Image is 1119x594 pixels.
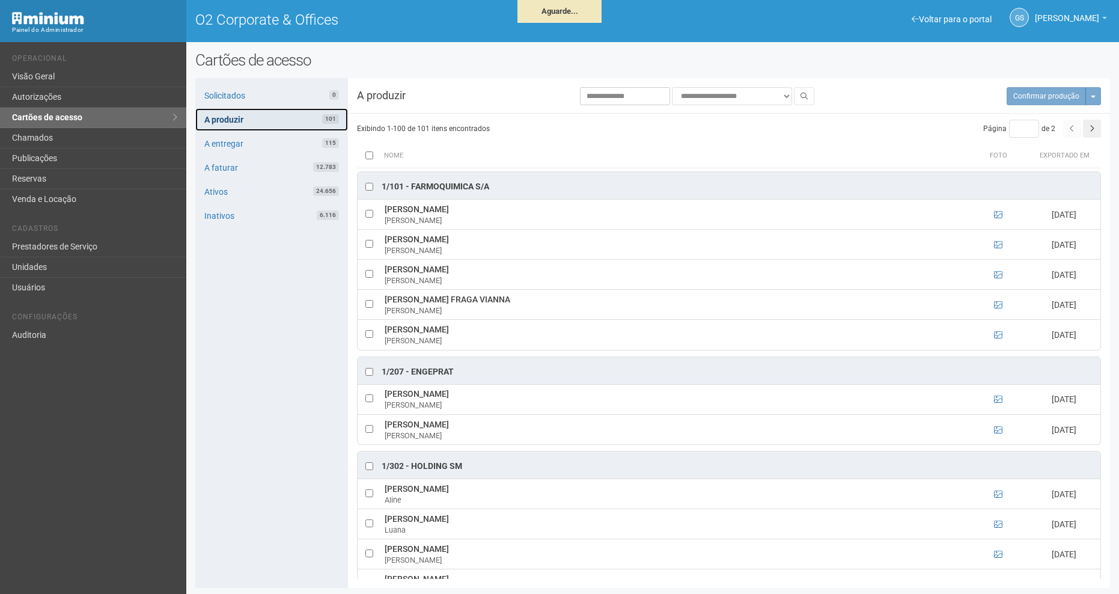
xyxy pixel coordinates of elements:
[382,320,968,350] td: [PERSON_NAME]
[1052,550,1076,559] span: [DATE]
[382,479,968,509] td: [PERSON_NAME]
[385,400,965,411] div: [PERSON_NAME]
[1052,330,1076,340] span: [DATE]
[348,90,475,101] h3: A produzir
[382,461,462,473] div: 1/302 - HOLDING SM
[1052,240,1076,250] span: [DATE]
[195,156,348,179] a: A faturar12.783
[1035,15,1107,25] a: [PERSON_NAME]
[385,245,965,256] div: [PERSON_NAME]
[385,495,965,506] div: Aline
[382,509,968,539] td: [PERSON_NAME]
[1040,152,1090,159] span: Exportado em
[382,260,968,290] td: [PERSON_NAME]
[12,313,177,325] li: Configurações
[994,394,1002,404] a: Ver foto
[322,114,339,124] span: 101
[1052,425,1076,435] span: [DATE]
[1035,2,1099,23] span: Gabriela Souza
[385,525,965,536] div: Luana
[1052,300,1076,310] span: [DATE]
[322,138,339,148] span: 115
[195,108,348,131] a: A produzir101
[329,90,339,100] span: 0
[1052,519,1076,529] span: [DATE]
[385,275,965,286] div: [PERSON_NAME]
[912,14,992,24] a: Voltar para o portal
[195,132,348,155] a: A entregar115
[994,300,1002,310] a: Ver foto
[994,489,1002,499] a: Ver foto
[195,12,644,28] h1: O2 Corporate & Offices
[382,290,968,320] td: [PERSON_NAME] FRAGA VIANNA
[382,539,968,569] td: [PERSON_NAME]
[381,144,969,168] th: Nome
[382,181,489,193] div: 1/101 - FARMOQUIMICA S/A
[12,12,84,25] img: Minium
[317,210,339,220] span: 6.116
[1010,8,1029,27] a: GS
[385,335,965,346] div: [PERSON_NAME]
[994,550,1002,559] a: Ver foto
[385,305,965,316] div: [PERSON_NAME]
[195,51,1110,69] h2: Cartões de acesso
[994,330,1002,340] a: Ver foto
[382,230,968,260] td: [PERSON_NAME]
[12,25,177,35] div: Painel do Administrador
[357,124,490,133] span: Exibindo 1-100 de 101 itens encontrados
[382,200,968,230] td: [PERSON_NAME]
[983,124,1055,133] span: Página de 2
[195,84,348,107] a: Solicitados0
[994,240,1002,250] a: Ver foto
[1052,210,1076,219] span: [DATE]
[385,430,965,441] div: [PERSON_NAME]
[994,270,1002,280] a: Ver foto
[382,384,968,414] td: [PERSON_NAME]
[195,180,348,203] a: Ativos24.656
[1052,270,1076,280] span: [DATE]
[1052,489,1076,499] span: [DATE]
[385,555,965,566] div: [PERSON_NAME]
[994,519,1002,529] a: Ver foto
[969,144,1029,168] th: Foto
[994,210,1002,219] a: Ver foto
[12,54,177,67] li: Operacional
[382,414,968,444] td: [PERSON_NAME]
[994,425,1002,435] a: Ver foto
[385,215,965,226] div: [PERSON_NAME]
[12,224,177,237] li: Cadastros
[313,186,339,196] span: 24.656
[382,366,454,378] div: 1/207 - ENGEPRAT
[1052,394,1076,404] span: [DATE]
[313,162,339,172] span: 12.783
[195,204,348,227] a: Inativos6.116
